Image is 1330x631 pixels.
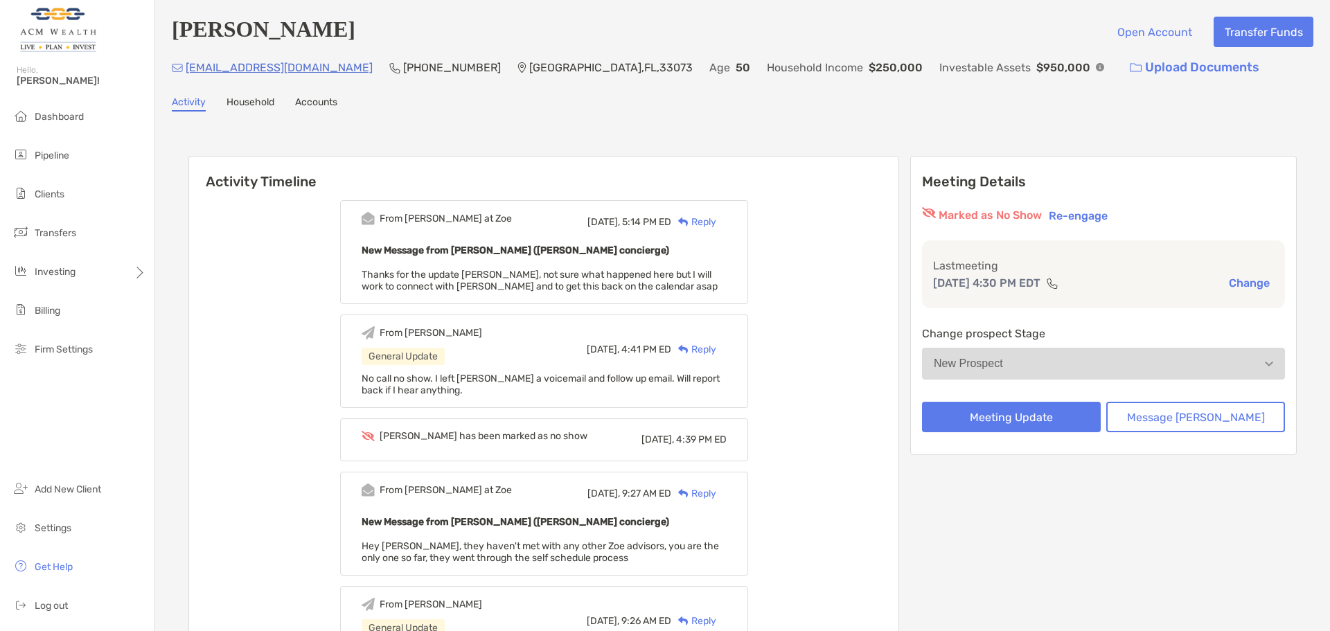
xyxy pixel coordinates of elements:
[922,173,1285,190] p: Meeting Details
[362,373,720,396] span: No call no show. I left [PERSON_NAME] a voicemail and follow up email. Will report back if I hear...
[587,344,619,355] span: [DATE],
[587,488,620,499] span: [DATE],
[1214,17,1313,47] button: Transfer Funds
[1130,63,1142,73] img: button icon
[934,357,1003,370] div: New Prospect
[35,188,64,200] span: Clients
[172,64,183,72] img: Email Icon
[380,484,512,496] div: From [PERSON_NAME] at Zoe
[362,516,669,528] b: New Message from [PERSON_NAME] ([PERSON_NAME] concierge)
[362,598,375,611] img: Event icon
[186,59,373,76] p: [EMAIL_ADDRESS][DOMAIN_NAME]
[621,615,671,627] span: 9:26 AM ED
[12,519,29,535] img: settings icon
[1045,207,1112,224] button: Re-engage
[1265,362,1273,366] img: Open dropdown arrow
[189,157,898,190] h6: Activity Timeline
[362,212,375,225] img: Event icon
[35,600,68,612] span: Log out
[35,266,76,278] span: Investing
[678,345,689,354] img: Reply icon
[12,301,29,318] img: billing icon
[676,434,727,445] span: 4:39 PM ED
[380,327,482,339] div: From [PERSON_NAME]
[709,59,730,76] p: Age
[767,59,863,76] p: Household Income
[922,348,1285,380] button: New Prospect
[35,305,60,317] span: Billing
[12,107,29,124] img: dashboard icon
[678,489,689,498] img: Reply icon
[587,615,619,627] span: [DATE],
[1106,17,1203,47] button: Open Account
[35,227,76,239] span: Transfers
[35,344,93,355] span: Firm Settings
[380,598,482,610] div: From [PERSON_NAME]
[1036,59,1090,76] p: $950,000
[671,486,716,501] div: Reply
[736,59,750,76] p: 50
[933,257,1274,274] p: Last meeting
[380,213,512,224] div: From [PERSON_NAME] at Zoe
[621,344,671,355] span: 4:41 PM ED
[641,434,674,445] span: [DATE],
[12,146,29,163] img: pipeline icon
[35,150,69,161] span: Pipeline
[35,483,101,495] span: Add New Client
[12,224,29,240] img: transfers icon
[587,216,620,228] span: [DATE],
[678,217,689,226] img: Reply icon
[362,483,375,497] img: Event icon
[362,326,375,339] img: Event icon
[362,245,669,256] b: New Message from [PERSON_NAME] ([PERSON_NAME] concierge)
[17,75,146,87] span: [PERSON_NAME]!
[362,431,375,441] img: Event icon
[1046,278,1058,289] img: communication type
[517,62,526,73] img: Location Icon
[295,96,337,112] a: Accounts
[1121,53,1268,82] a: Upload Documents
[922,325,1285,342] p: Change prospect Stage
[12,558,29,574] img: get-help icon
[12,263,29,279] img: investing icon
[403,59,501,76] p: [PHONE_NUMBER]
[362,269,718,292] span: Thanks for the update [PERSON_NAME], not sure what happened here but I will work to connect with ...
[939,207,1042,224] p: Marked as No Show
[529,59,693,76] p: [GEOGRAPHIC_DATA] , FL , 33073
[622,488,671,499] span: 9:27 AM ED
[1225,276,1274,290] button: Change
[172,96,206,112] a: Activity
[1096,63,1104,71] img: Info Icon
[35,561,73,573] span: Get Help
[12,185,29,202] img: clients icon
[869,59,923,76] p: $250,000
[362,348,445,365] div: General Update
[12,340,29,357] img: firm-settings icon
[922,207,936,218] img: red eyr
[671,614,716,628] div: Reply
[922,402,1101,432] button: Meeting Update
[380,430,587,442] div: [PERSON_NAME] has been marked as no show
[35,522,71,534] span: Settings
[389,62,400,73] img: Phone Icon
[17,6,99,55] img: Zoe Logo
[939,59,1031,76] p: Investable Assets
[622,216,671,228] span: 5:14 PM ED
[1106,402,1285,432] button: Message [PERSON_NAME]
[227,96,274,112] a: Household
[12,596,29,613] img: logout icon
[362,540,719,564] span: Hey [PERSON_NAME], they haven't met with any other Zoe advisors, you are the only one so far, the...
[678,616,689,625] img: Reply icon
[671,215,716,229] div: Reply
[12,480,29,497] img: add_new_client icon
[671,342,716,357] div: Reply
[35,111,84,123] span: Dashboard
[933,274,1040,292] p: [DATE] 4:30 PM EDT
[172,17,355,47] h4: [PERSON_NAME]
